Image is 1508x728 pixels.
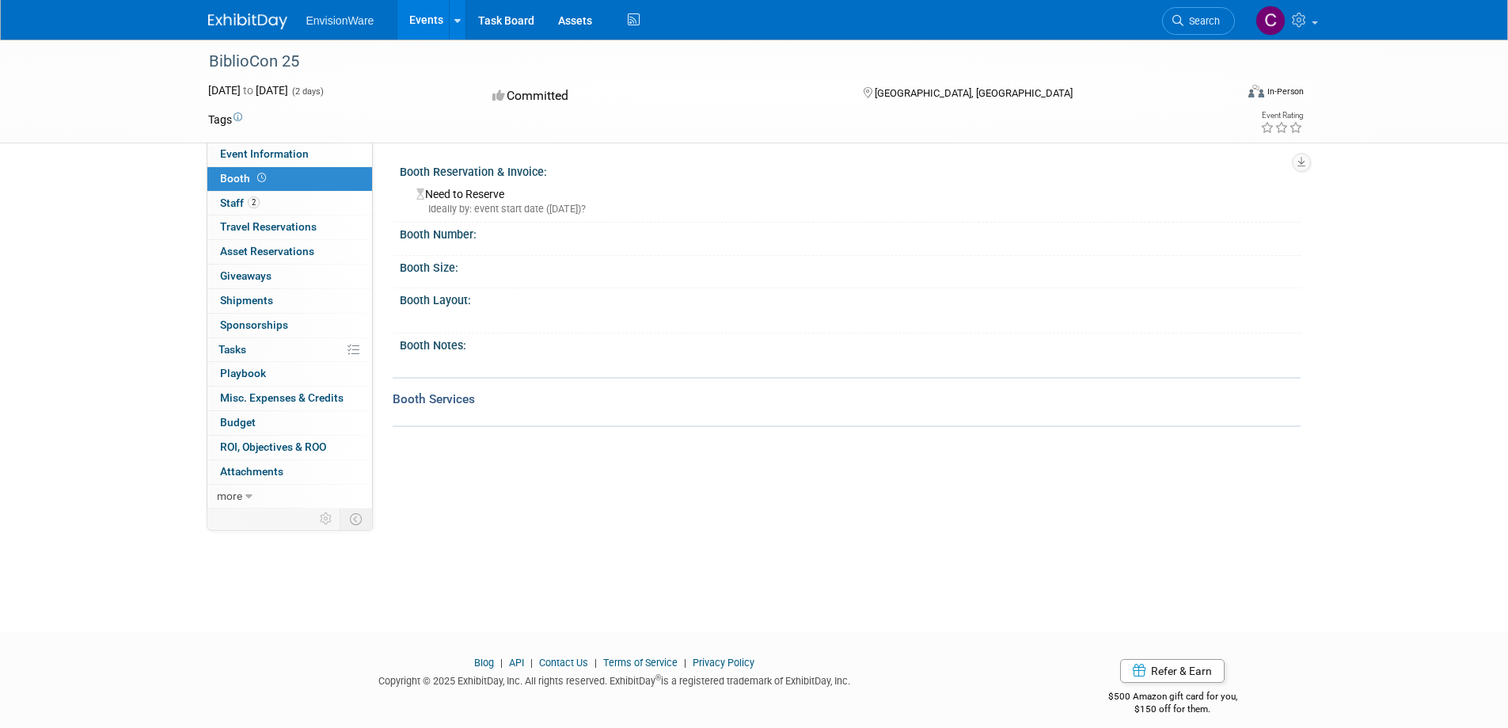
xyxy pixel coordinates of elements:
[220,269,272,282] span: Giveaways
[680,657,690,669] span: |
[1260,112,1303,120] div: Event Rating
[526,657,537,669] span: |
[207,215,372,239] a: Travel Reservations
[416,202,1289,216] div: Ideally by: event start date ([DATE])?
[203,48,1211,76] div: BiblioCon 25
[603,657,678,669] a: Terms of Service
[207,143,372,166] a: Event Information
[1255,6,1286,36] img: Chris Terranova
[220,196,260,209] span: Staff
[220,220,317,233] span: Travel Reservations
[207,362,372,386] a: Playbook
[393,391,1301,408] div: Booth Services
[220,294,273,307] span: Shipments
[220,318,288,331] span: Sponsorships
[248,196,260,208] span: 2
[412,182,1289,216] div: Need to Reserve
[207,167,372,191] a: Booth
[400,256,1301,276] div: Booth Size:
[474,657,494,669] a: Blog
[509,657,524,669] a: API
[207,265,372,288] a: Giveaways
[655,673,661,682] sup: ®
[241,84,256,97] span: to
[539,657,588,669] a: Contact Us
[313,509,340,529] td: Personalize Event Tab Strip
[220,416,256,429] span: Budget
[400,288,1301,308] div: Booth Layout:
[220,367,266,379] span: Playbook
[208,112,242,128] td: Tags
[207,485,372,509] a: more
[1120,659,1225,683] a: Refer & Earn
[207,411,372,435] a: Budget
[693,657,754,669] a: Privacy Policy
[400,223,1301,242] div: Booth Number:
[217,490,242,502] span: more
[220,172,269,185] span: Booth
[1045,703,1301,716] div: $150 off for them.
[291,86,324,97] span: (2 days)
[220,391,344,404] span: Misc. Expenses & Credits
[220,245,314,257] span: Asset Reservations
[218,343,246,356] span: Tasks
[496,657,507,669] span: |
[220,440,326,453] span: ROI, Objectives & ROO
[340,509,372,529] td: Toggle Event Tabs
[208,84,288,97] span: [DATE] [DATE]
[488,82,838,110] div: Committed
[1248,85,1264,97] img: Format-Inperson.png
[875,87,1073,99] span: [GEOGRAPHIC_DATA], [GEOGRAPHIC_DATA]
[208,670,1022,688] div: Copyright © 2025 ExhibitDay, Inc. All rights reserved. ExhibitDay is a registered trademark of Ex...
[207,436,372,459] a: ROI, Objectives & ROO
[220,465,283,478] span: Attachments
[207,192,372,215] a: Staff2
[1141,82,1305,106] div: Event Format
[254,172,269,184] span: Booth not reserved yet
[207,338,372,362] a: Tasks
[1162,7,1235,35] a: Search
[1045,680,1301,716] div: $500 Amazon gift card for you,
[207,240,372,264] a: Asset Reservations
[400,160,1301,180] div: Booth Reservation & Invoice:
[220,147,309,160] span: Event Information
[400,334,1301,353] div: Booth Notes:
[207,314,372,337] a: Sponsorships
[208,13,287,29] img: ExhibitDay
[1183,15,1220,27] span: Search
[207,460,372,484] a: Attachments
[1267,86,1304,97] div: In-Person
[207,289,372,313] a: Shipments
[306,14,374,27] span: EnvisionWare
[591,657,601,669] span: |
[207,387,372,410] a: Misc. Expenses & Credits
